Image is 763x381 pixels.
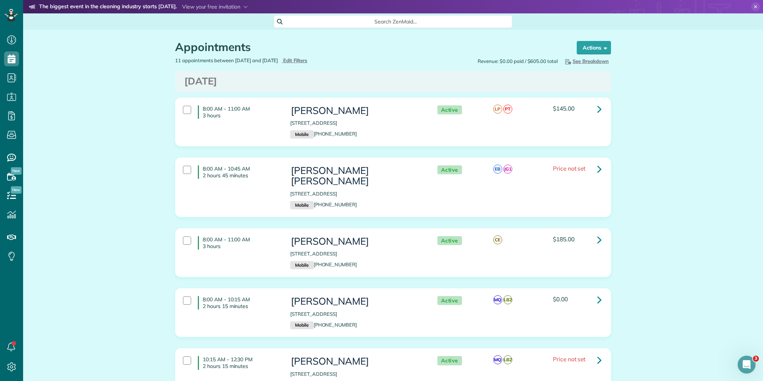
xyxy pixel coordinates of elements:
[198,236,279,250] h4: 8:00 AM - 11:00 AM
[198,105,279,119] h4: 8:00 AM - 11:00 AM
[184,76,602,87] h3: [DATE]
[290,190,422,197] p: [STREET_ADDRESS]
[39,3,177,11] strong: The biggest event in the cleaning industry starts [DATE].
[437,165,462,175] span: Active
[553,235,574,243] span: $185.00
[290,311,422,318] p: [STREET_ADDRESS]
[290,236,422,247] h3: [PERSON_NAME]
[290,321,313,330] small: Mobile
[290,165,422,187] h3: [PERSON_NAME] [PERSON_NAME]
[493,355,502,364] span: MQ
[577,41,611,54] button: Actions
[282,57,307,63] a: Edit Filters
[290,250,422,257] p: [STREET_ADDRESS]
[203,303,279,309] p: 2 hours 15 minutes
[493,235,502,244] span: CE
[290,322,357,328] a: Mobile[PHONE_NUMBER]
[564,58,609,64] span: See Breakdown
[437,296,462,305] span: Active
[290,120,422,127] p: [STREET_ADDRESS]
[290,356,422,367] h3: [PERSON_NAME]
[290,201,313,209] small: Mobile
[503,105,512,114] span: PT
[198,296,279,309] h4: 8:00 AM - 10:15 AM
[290,201,357,207] a: Mobile[PHONE_NUMBER]
[290,371,422,378] p: [STREET_ADDRESS]
[503,165,512,174] span: JG1
[553,355,586,363] span: Price not set
[290,131,357,137] a: Mobile[PHONE_NUMBER]
[203,112,279,119] p: 3 hours
[203,243,279,250] p: 3 hours
[503,355,512,364] span: LB2
[290,261,357,267] a: Mobile[PHONE_NUMBER]
[290,296,422,307] h3: [PERSON_NAME]
[738,356,756,374] iframe: Intercom live chat
[493,295,502,304] span: MQ
[437,105,462,115] span: Active
[11,167,22,175] span: New
[290,105,422,116] h3: [PERSON_NAME]
[290,130,313,139] small: Mobile
[175,41,563,53] h1: Appointments
[11,186,22,194] span: New
[493,165,502,174] span: EB
[478,58,558,65] span: Revenue: $0.00 paid / $605.00 total
[283,57,307,63] span: Edit Filters
[203,363,279,369] p: 2 hours 15 minutes
[553,295,568,303] span: $0.00
[437,236,462,245] span: Active
[203,172,279,179] p: 2 hours 45 minutes
[170,57,393,64] div: 11 appointments between [DATE] and [DATE]
[437,356,462,365] span: Active
[503,295,512,304] span: LB2
[493,105,502,114] span: LP
[753,356,759,362] span: 3
[290,261,313,269] small: Mobile
[561,57,611,65] button: See Breakdown
[553,165,586,172] span: Price not set
[553,105,574,112] span: $145.00
[198,165,279,179] h4: 8:00 AM - 10:45 AM
[198,356,279,369] h4: 10:15 AM - 12:30 PM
